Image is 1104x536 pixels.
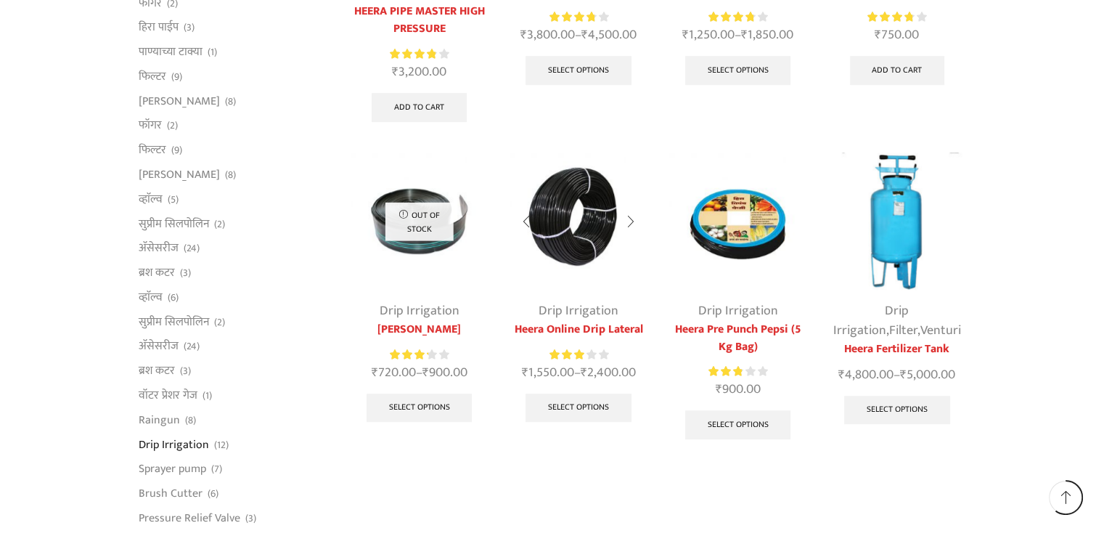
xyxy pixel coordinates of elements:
a: हिरा पाईप [139,15,179,40]
bdi: 3,800.00 [520,24,575,46]
bdi: 900.00 [715,378,760,400]
a: फॉगर [139,113,162,138]
div: , , [828,301,965,341]
span: (8) [225,94,236,109]
a: सुप्रीम सिलपोलिन [139,309,209,334]
span: (3) [180,266,191,280]
span: ₹ [581,362,587,383]
a: फिल्टर [139,64,166,89]
a: Add to cart: “Heera Nano / Tiny” [850,56,945,85]
div: Rated 3.86 out of 5 [390,46,449,62]
a: Select options for “Krishi Pipe” [367,394,473,423]
span: – [669,25,806,45]
a: व्हाॅल्व [139,285,163,309]
span: ₹ [422,362,429,383]
span: (24) [184,339,200,354]
span: (8) [185,413,196,428]
bdi: 1,250.00 [682,24,735,46]
bdi: 720.00 [372,362,416,383]
bdi: 1,850.00 [741,24,793,46]
span: (12) [214,438,229,452]
a: अ‍ॅसेसरीज [139,334,179,359]
span: ₹ [900,364,907,386]
span: (3) [184,20,195,35]
span: (8) [225,168,236,182]
bdi: 2,400.00 [581,362,636,383]
span: (5) [168,192,179,207]
bdi: 4,500.00 [581,24,637,46]
a: Heera Fertilizer Tank [828,341,965,358]
a: [PERSON_NAME] [139,89,220,113]
img: Heera Fertilizer Tank [828,153,965,290]
img: Heera Online Drip Lateral [510,153,647,290]
span: Rated out of 5 [708,364,742,379]
bdi: 5,000.00 [900,364,955,386]
bdi: 900.00 [422,362,467,383]
span: (2) [214,217,225,232]
a: पाण्याच्या टाक्या [139,40,203,65]
a: Select options for “HEERA EASY TO FIT SET” [526,56,631,85]
a: Filter [889,320,917,341]
span: (6) [208,487,218,501]
a: Select options for “Heera Pre Punch Pepsi (5 Kg Bag)” [685,410,791,439]
a: ब्रश कटर [139,261,175,285]
span: ₹ [522,362,528,383]
a: Drip Irrigation [380,300,459,322]
a: Sprayer pump [139,457,206,482]
a: अ‍ॅसेसरीज [139,236,179,261]
a: Select options for “Heera Online Drip Lateral” [526,394,631,423]
span: ₹ [838,364,845,386]
a: ब्रश कटर [139,359,175,383]
a: Drip Irrigation [539,300,618,322]
span: – [510,25,647,45]
a: Raingun [139,407,180,432]
span: ₹ [715,378,721,400]
bdi: 1,550.00 [522,362,574,383]
span: – [351,363,488,383]
span: (2) [214,315,225,330]
span: (3) [245,511,256,526]
bdi: 3,200.00 [392,61,446,83]
a: Venturi [920,320,961,341]
a: HEERA PIPE MASTER HIGH PRESSURE [351,3,488,38]
span: (9) [171,143,182,158]
div: Rated 3.81 out of 5 [708,9,767,25]
span: (1) [208,45,217,60]
p: Out of stock [385,202,454,240]
a: Heera Online Drip Lateral [510,321,647,338]
img: Heera Pre Punch Pepsi [669,153,806,290]
a: [PERSON_NAME] [139,162,220,187]
span: Rated out of 5 [549,347,586,362]
a: Drip Irrigation [833,300,909,341]
span: ₹ [520,24,527,46]
span: ₹ [392,61,398,83]
span: (7) [211,462,222,476]
div: Rated 3.80 out of 5 [867,9,926,25]
span: (3) [180,364,191,378]
span: (2) [167,118,178,133]
div: Rated 3.25 out of 5 [390,347,449,362]
a: वॉटर प्रेशर गेज [139,383,197,408]
a: Select options for “Heera Inline Drip Lateral” [685,56,791,85]
span: Rated out of 5 [390,347,428,362]
a: व्हाॅल्व [139,187,163,211]
span: – [828,365,965,385]
a: Heera Pre Punch Pepsi (5 Kg Bag) [669,321,806,356]
span: (1) [203,389,212,403]
span: Rated out of 5 [549,9,594,25]
a: सुप्रीम सिलपोलिन [139,211,209,236]
span: ₹ [741,24,748,46]
div: Rated 2.86 out of 5 [708,364,767,379]
a: Add to cart: “HEERA PIPE MASTER HIGH PRESSURE” [372,93,467,122]
a: Select options for “Heera Fertilizer Tank” [844,396,950,425]
a: फिल्टर [139,138,166,163]
bdi: 750.00 [875,24,919,46]
span: ₹ [682,24,689,46]
span: Rated out of 5 [708,9,753,25]
span: ₹ [581,24,588,46]
a: Drip Irrigation [139,432,209,457]
span: (24) [184,241,200,256]
span: ₹ [875,24,881,46]
span: ₹ [372,362,378,383]
bdi: 4,800.00 [838,364,894,386]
